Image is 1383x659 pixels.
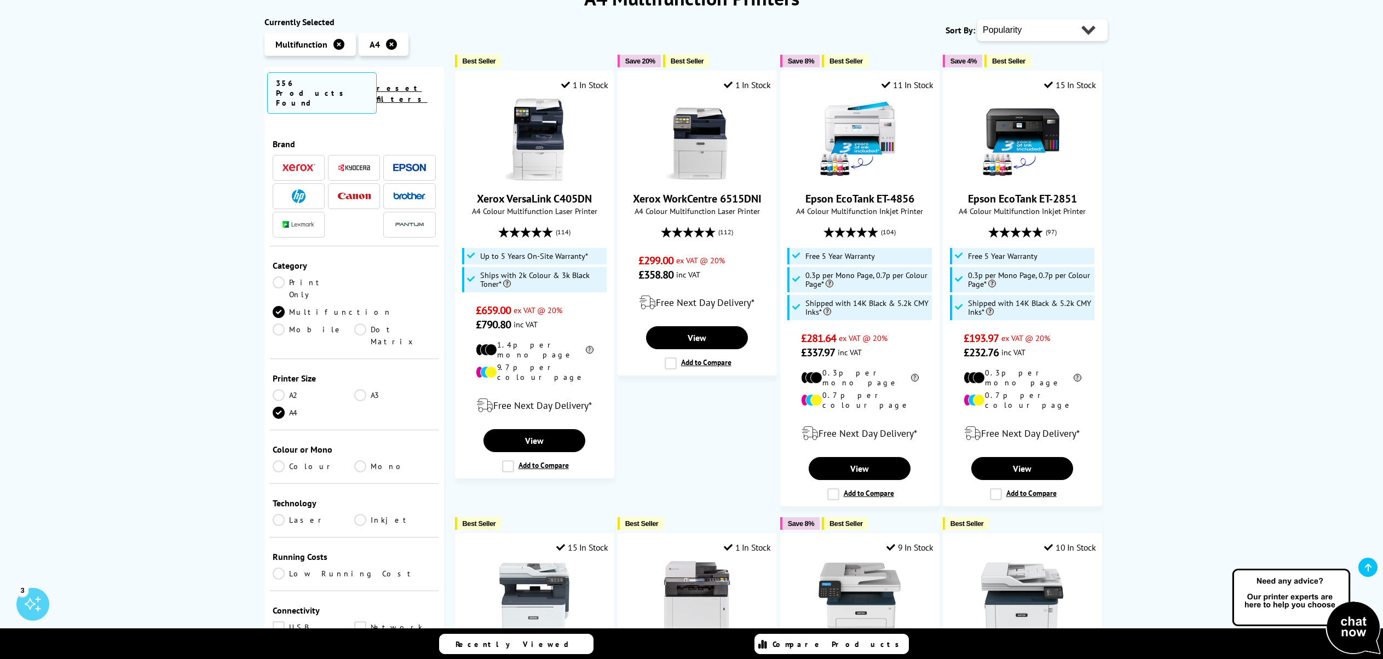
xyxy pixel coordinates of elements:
li: 0.7p per colour page [964,390,1081,410]
img: Xerox [283,164,315,171]
div: modal_delivery [461,390,608,421]
span: (114) [556,222,571,242]
a: Laser [273,514,354,526]
a: A4 [273,407,354,419]
span: Sort By: [946,25,975,36]
a: Lexmark [283,218,315,232]
div: 1 In Stock [724,542,771,553]
img: Lexmark [283,221,315,228]
a: Print Only [273,276,354,300]
button: Save 20% [618,55,661,67]
button: Best Seller [943,517,989,530]
a: Colour [273,460,354,472]
span: 0.3p per Mono Page, 0.7p per Colour Page* [805,271,929,288]
span: £299.00 [638,253,674,268]
button: Best Seller [618,517,664,530]
a: Xerox VersaLink C405DN [493,172,575,183]
li: 9.7p per colour page [476,362,593,382]
span: Ships with 2k Colour & 3k Black Toner* [480,271,604,288]
a: Epson EcoTank ET-2851 [981,172,1063,183]
span: Best Seller [829,57,863,65]
div: Currently Selected [264,16,444,27]
span: Save 4% [950,57,977,65]
span: Save 8% [788,57,814,65]
span: £193.97 [964,331,999,345]
a: Mono [354,460,436,472]
span: inc VAT [1001,347,1025,357]
div: 3 [16,584,28,596]
label: Add to Compare [665,357,731,369]
a: HP [283,189,315,203]
div: Category [273,260,436,271]
div: Connectivity [273,605,436,616]
img: HP [292,189,306,203]
span: A4 Colour Multifunction Laser Printer [624,206,771,216]
span: Free 5 Year Warranty [805,252,875,261]
a: Mobile [273,323,354,348]
img: Xerox WorkCentre 6515DNI [656,99,738,181]
a: USB [273,621,354,633]
a: Recently Viewed [439,634,593,654]
a: Epson EcoTank ET-2851 [968,192,1077,206]
a: A2 [273,389,354,401]
img: Xerox B225 [819,561,901,643]
a: View [809,457,911,480]
a: A3 [354,389,436,401]
li: 0.3p per mono page [801,368,919,388]
img: Kyocera [338,164,371,172]
span: Shipped with 14K Black & 5.2k CMY Inks* [805,299,929,316]
span: £281.64 [801,331,837,345]
li: 0.3p per mono page [964,368,1081,388]
button: Best Seller [822,55,868,67]
div: Running Costs [273,551,436,562]
span: (104) [881,222,896,242]
span: Best Seller [992,57,1025,65]
span: ex VAT @ 20% [514,305,562,315]
button: Save 4% [943,55,982,67]
span: ex VAT @ 20% [1001,333,1050,343]
span: Best Seller [829,519,863,528]
span: ex VAT @ 20% [676,255,725,265]
a: Canon [338,189,371,203]
span: Shipped with 14K Black & 5.2k CMY Inks* [968,299,1092,316]
img: Canon [338,193,371,200]
li: 1.4p per mono page [476,340,593,360]
span: (112) [718,222,733,242]
span: £337.97 [801,345,835,360]
span: Save 20% [625,57,655,65]
img: Xerox B315 [981,561,1063,643]
span: inc VAT [514,319,538,329]
button: Save 8% [780,517,820,530]
a: Epson EcoTank ET-4856 [805,192,914,206]
span: £358.80 [638,268,674,282]
img: Pantum [393,218,426,231]
span: Up to 5 Years On-Site Warranty* [480,252,588,261]
button: Best Seller [822,517,868,530]
label: Add to Compare [827,488,894,500]
a: Kyocera [338,161,371,175]
span: (97) [1046,222,1057,242]
img: Epson EcoTank ET-4856 [819,99,901,181]
img: Xerox VersaLink C405DN [493,99,575,181]
div: 10 In Stock [1044,542,1096,553]
div: 15 In Stock [556,542,608,553]
div: modal_delivery [949,418,1096,449]
div: Printer Size [273,373,436,384]
a: Multifunction [273,306,392,318]
a: Dot Matrix [354,323,436,348]
span: £659.00 [476,303,511,317]
button: Best Seller [984,55,1031,67]
span: A4 Colour Multifunction Inkjet Printer [786,206,933,216]
div: modal_delivery [786,418,933,449]
span: ex VAT @ 20% [839,333,888,343]
a: Low Running Cost [273,568,436,580]
a: View [483,429,585,452]
div: 1 In Stock [561,79,608,90]
span: A4 Colour Multifunction Inkjet Printer [949,206,1096,216]
a: View [646,326,748,349]
span: inc VAT [676,269,700,280]
label: Add to Compare [990,488,1057,500]
div: Technology [273,498,436,508]
span: A4 Colour Multifunction Laser Printer [461,206,608,216]
span: £790.80 [476,317,511,332]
